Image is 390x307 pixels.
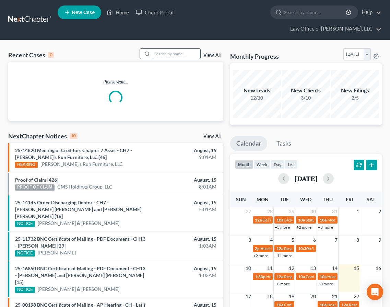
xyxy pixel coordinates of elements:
[282,94,330,101] div: 3/10
[266,274,320,279] span: Hearing for [PERSON_NAME]
[331,264,338,272] span: 14
[203,53,221,58] a: View All
[284,6,347,19] input: Search by name...
[154,147,216,154] div: August, 15
[276,274,283,279] span: 12a
[38,286,119,293] a: [PERSON_NAME] & [PERSON_NAME]
[275,225,290,230] a: +5 more
[267,207,273,216] span: 28
[275,281,290,286] a: +8 more
[331,292,338,300] span: 21
[300,196,311,202] span: Wed
[255,217,262,223] span: 12a
[269,236,273,244] span: 4
[296,225,311,230] a: +2 more
[154,199,216,206] div: August, 15
[203,134,221,139] a: View All
[331,87,379,94] div: New Filings
[298,274,305,279] span: 10a
[284,246,383,251] span: Response Deadline [PERSON_NAME] England Logistics
[72,10,95,15] span: New Case
[334,236,338,244] span: 7
[8,51,54,59] div: Recent Cases
[356,236,360,244] span: 8
[378,207,382,216] span: 2
[152,49,200,59] input: Search by name...
[311,246,378,251] span: 341(a) meeting for [PERSON_NAME]
[38,249,76,256] a: [PERSON_NAME]
[154,242,216,249] div: 1:03AM
[367,284,383,300] div: Open Intercom Messenger
[318,225,333,230] a: +3 more
[255,274,265,279] span: 1:30p
[253,253,268,258] a: +2 more
[291,236,295,244] span: 5
[306,217,339,223] span: Status Conference
[48,52,54,58] div: 0
[15,162,38,168] div: HEARING
[310,264,317,272] span: 13
[154,154,216,161] div: 9:01AM
[15,250,35,257] div: NOTICE
[298,217,305,223] span: 10a
[367,196,375,202] span: Sat
[38,220,119,227] a: [PERSON_NAME] & [PERSON_NAME]
[253,160,271,169] button: week
[233,87,281,94] div: New Leads
[327,217,370,223] span: Meeting of Creditors for
[275,253,292,258] a: +11 more
[15,147,132,160] a: 25-14820 Meeting of Creditors Chapter 7 Asset - CH7 - [PERSON_NAME]'s Run Furniture, LLC [46]
[284,217,350,223] span: 341(a) meeting for [PERSON_NAME]
[230,136,267,151] a: Calendar
[320,274,327,279] span: 10a
[331,207,338,216] span: 31
[154,236,216,242] div: August, 15
[288,264,295,272] span: 12
[282,87,330,94] div: New Clients
[270,136,297,151] a: Tasks
[288,292,295,300] span: 19
[15,200,141,219] a: 25-14145 Order Discharging Debtor - CH7 - [PERSON_NAME] [PERSON_NAME] and [PERSON_NAME] [PERSON_N...
[260,246,314,251] span: Hearing for [PERSON_NAME]
[245,207,252,216] span: 27
[310,207,317,216] span: 30
[236,196,246,202] span: Sun
[15,287,35,293] div: NOTICE
[57,183,113,190] a: CMS Holdings Group, LLC
[267,292,273,300] span: 18
[233,94,281,101] div: 12/10
[312,236,317,244] span: 6
[276,246,283,251] span: 12a
[257,196,269,202] span: Mon
[327,274,381,279] span: Hearing for [PERSON_NAME]
[318,281,333,286] a: +3 more
[288,207,295,216] span: 29
[356,207,360,216] span: 1
[378,236,382,244] span: 9
[15,184,55,191] div: PROOF OF CLAIM
[276,217,283,223] span: 10a
[353,264,360,272] span: 15
[15,221,35,227] div: NOTICE
[248,236,252,244] span: 3
[154,177,216,183] div: August, 15
[285,160,298,169] button: list
[284,274,345,279] span: Response to AP Complaint - Qaum
[103,6,132,19] a: Home
[8,78,223,85] p: Please wait...
[262,217,357,223] span: De [PERSON_NAME] LVNV Funding Deadline Passed
[306,274,383,279] span: Confirmation hearing for [PERSON_NAME]
[70,133,78,139] div: 10
[353,292,360,300] span: 22
[8,132,78,140] div: NextChapter Notices
[298,246,311,251] span: 10:30a
[245,292,252,300] span: 17
[154,272,216,279] div: 1:03AM
[245,264,252,272] span: 10
[154,206,216,213] div: 5:01AM
[154,183,216,190] div: 8:01AM
[132,6,177,19] a: Client Portal
[15,265,145,285] a: 25-16850 BNC Certificate of Mailing - PDF Document - CH13 - [PERSON_NAME] and [PERSON_NAME] [PERS...
[154,265,216,272] div: August, 15
[320,217,327,223] span: 10a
